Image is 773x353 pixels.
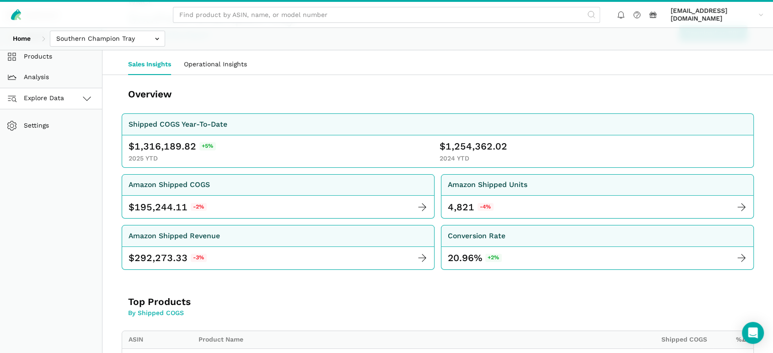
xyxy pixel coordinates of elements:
[642,331,714,349] th: Shipped COGS
[742,322,764,344] div: Open Intercom Messenger
[448,251,502,264] div: 20.96%
[128,295,396,308] h3: Top Products
[199,142,216,150] span: +5%
[129,155,436,163] div: 2025 YTD
[122,225,435,270] a: Amazon Shipped Revenue $ 292,273.33 -3%
[192,331,642,349] th: Product Name
[485,254,502,262] span: +2%
[441,225,754,270] a: Conversion Rate 20.96%+2%
[448,179,527,191] div: Amazon Shipped Units
[122,174,435,219] a: Amazon Shipped COGS $ 195,244.11 -2%
[129,251,134,264] span: $
[191,254,207,262] span: -3%
[50,31,165,47] input: Southern Champion Tray
[129,179,210,191] div: Amazon Shipped COGS
[440,155,747,163] div: 2024 YTD
[714,331,753,349] th: %Δ
[122,54,177,75] a: Sales Insights
[671,7,755,23] span: [EMAIL_ADDRESS][DOMAIN_NAME]
[134,140,196,153] span: 1,316,189.82
[129,230,220,242] div: Amazon Shipped Revenue
[478,203,494,211] span: -4%
[667,5,767,24] a: [EMAIL_ADDRESS][DOMAIN_NAME]
[134,201,188,214] span: 195,244.11
[446,140,507,153] span: 1,254,362.02
[191,203,207,211] span: -2%
[177,54,253,75] a: Operational Insights
[448,201,474,214] div: 4,821
[128,308,396,318] p: By Shipped COGS
[122,331,192,349] th: ASIN
[448,230,505,242] div: Conversion Rate
[440,140,446,153] span: $
[10,93,64,104] span: Explore Data
[6,31,37,47] a: Home
[441,174,754,219] a: Amazon Shipped Units 4,821 -4%
[128,88,396,101] h3: Overview
[129,201,134,214] span: $
[129,140,134,153] span: $
[129,119,227,130] div: Shipped COGS Year-To-Date
[134,251,188,264] span: 292,273.33
[173,7,600,23] input: Find product by ASIN, name, or model number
